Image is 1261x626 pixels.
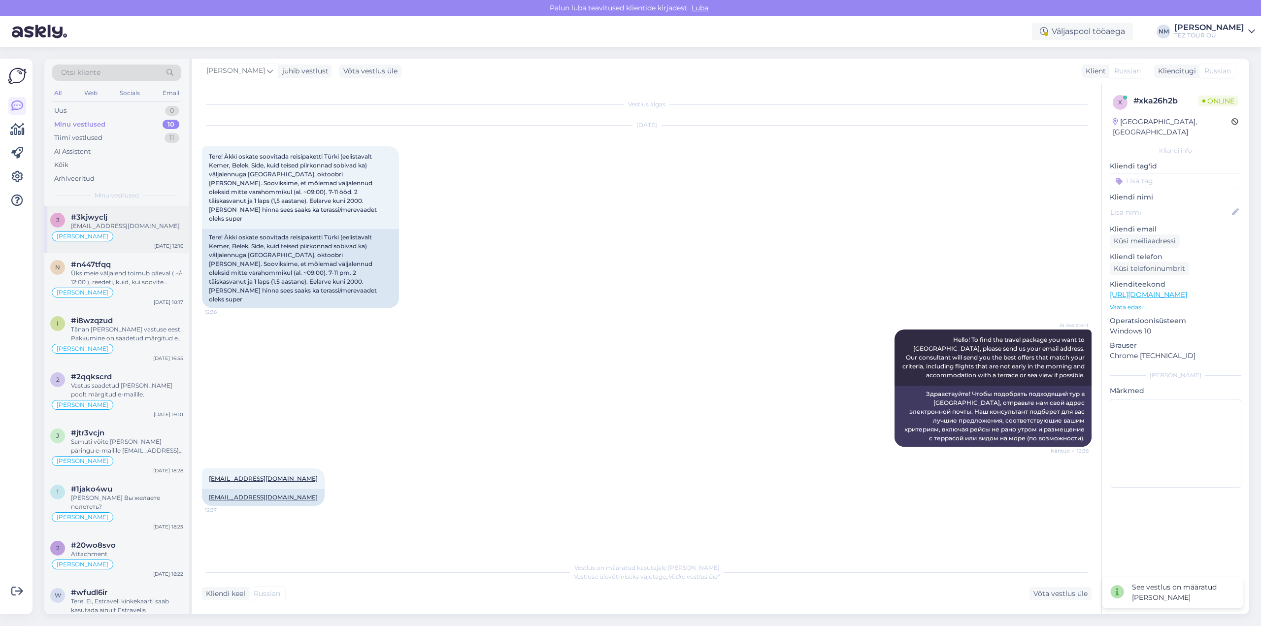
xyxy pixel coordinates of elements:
[1110,340,1241,351] p: Brauser
[71,325,183,343] div: Tänan [PERSON_NAME] vastuse eest. Pakkumine on saadetud märgitud e-mailile.
[574,564,720,571] span: Vestlus on määratud kasutajale [PERSON_NAME]
[57,320,59,327] span: i
[56,432,59,439] span: j
[71,213,107,222] span: #3kjwyclj
[205,506,242,514] span: 12:37
[61,67,100,78] span: Otsi kliente
[1154,66,1196,76] div: Klienditugi
[54,160,68,170] div: Kõik
[278,66,329,76] div: juhib vestlust
[1052,322,1089,329] span: AI Assistent
[71,316,113,325] span: #i8wzqzud
[202,100,1092,109] div: Vestlus algas
[165,133,179,143] div: 11
[1110,252,1241,262] p: Kliendi telefon
[1032,23,1133,40] div: Väljaspool tööaega
[1110,326,1241,336] p: Windows 10
[71,222,183,231] div: [EMAIL_ADDRESS][DOMAIN_NAME]
[902,336,1086,379] span: Hello! To find the travel package you want to [GEOGRAPHIC_DATA], please send us your email addres...
[1110,351,1241,361] p: Chrome [TECHNICAL_ID]
[153,355,183,362] div: [DATE] 16:55
[209,475,318,482] a: [EMAIL_ADDRESS][DOMAIN_NAME]
[1110,371,1241,380] div: [PERSON_NAME]
[57,561,108,567] span: [PERSON_NAME]
[1110,234,1180,248] div: Küsi meiliaadressi
[55,264,60,271] span: n
[209,494,318,501] a: [EMAIL_ADDRESS][DOMAIN_NAME]
[1174,32,1244,39] div: TEZ TOUR OÜ
[57,233,108,239] span: [PERSON_NAME]
[154,411,183,418] div: [DATE] 19:10
[1051,447,1089,455] span: Nähtud ✓ 12:36
[1082,66,1106,76] div: Klient
[1110,207,1230,218] input: Lisa nimi
[54,174,95,184] div: Arhiveeritud
[71,494,183,511] div: [PERSON_NAME] Вы желаете полететь?
[1113,117,1231,137] div: [GEOGRAPHIC_DATA], [GEOGRAPHIC_DATA]
[56,544,60,552] span: 2
[161,87,181,99] div: Email
[1110,192,1241,202] p: Kliendi nimi
[163,120,179,130] div: 10
[1174,24,1244,32] div: [PERSON_NAME]
[254,589,280,599] span: Russian
[153,570,183,578] div: [DATE] 18:22
[56,376,60,383] span: 2
[71,372,112,381] span: #2qqkscrd
[54,133,102,143] div: Tiimi vestlused
[1110,224,1241,234] p: Kliendi email
[1110,303,1241,312] p: Vaata edasi ...
[1118,99,1122,106] span: x
[71,588,107,597] span: #wfudl6ir
[71,597,183,615] div: Tere! Ei, Estraveli kinkekaarti saab kasutada ainult Estravelis
[57,346,108,352] span: [PERSON_NAME]
[1198,96,1238,106] span: Online
[1110,146,1241,155] div: Kliendi info
[205,308,242,316] span: 12:36
[1204,66,1231,76] span: Russian
[71,485,112,494] span: #1jako4wu
[1110,386,1241,396] p: Märkmed
[54,147,91,157] div: AI Assistent
[52,87,64,99] div: All
[339,65,401,78] div: Võta vestlus üle
[1110,290,1187,299] a: [URL][DOMAIN_NAME]
[689,3,711,12] span: Luba
[95,191,139,200] span: Minu vestlused
[1110,316,1241,326] p: Operatsioonisüsteem
[56,216,60,224] span: 3
[57,488,59,495] span: 1
[1110,161,1241,171] p: Kliendi tag'id
[118,87,142,99] div: Socials
[165,106,179,116] div: 0
[57,514,108,520] span: [PERSON_NAME]
[1110,173,1241,188] input: Lisa tag
[71,437,183,455] div: Samuti võite [PERSON_NAME] päringu e-mailile [EMAIL_ADDRESS][DOMAIN_NAME], kui Teil on juba olema...
[574,573,720,580] span: Vestluse ülevõtmiseks vajutage
[206,66,265,76] span: [PERSON_NAME]
[1110,279,1241,290] p: Klienditeekond
[57,402,108,408] span: [PERSON_NAME]
[153,467,183,474] div: [DATE] 18:28
[57,458,108,464] span: [PERSON_NAME]
[1110,262,1189,275] div: Küsi telefoninumbrit
[895,386,1092,447] div: Здравствуйте! Чтобы подобрать подходящий тур в [GEOGRAPHIC_DATA], отправьте нам свой адрес электр...
[82,87,100,99] div: Web
[1157,25,1170,38] div: NM
[57,290,108,296] span: [PERSON_NAME]
[1132,582,1235,603] div: See vestlus on määratud [PERSON_NAME]
[1174,24,1255,39] a: [PERSON_NAME]TEZ TOUR OÜ
[1029,587,1092,600] div: Võta vestlus üle
[8,66,27,85] img: Askly Logo
[154,242,183,250] div: [DATE] 12:16
[71,260,111,269] span: #n447tfqq
[71,381,183,399] div: Vastus saadetud [PERSON_NAME] poolt märgitud e-mailile.
[54,120,105,130] div: Minu vestlused
[154,298,183,306] div: [DATE] 10:17
[54,106,66,116] div: Uus
[1114,66,1141,76] span: Russian
[71,550,183,559] div: Attachment
[202,229,399,308] div: Tere! Äkki oskate soovitada reisipaketti Türki (eelistavalt Kemer, Belek, Side, kuid teised piirk...
[666,573,720,580] i: „Võtke vestlus üle”
[153,523,183,530] div: [DATE] 18:23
